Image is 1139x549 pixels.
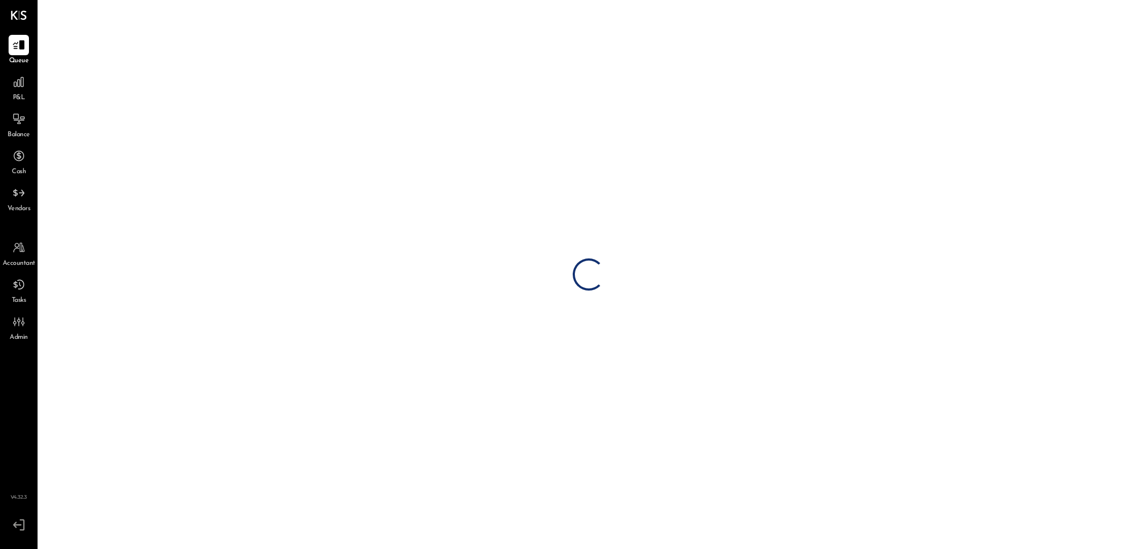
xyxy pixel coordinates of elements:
span: Queue [9,56,29,66]
a: Queue [1,35,37,66]
span: Accountant [3,259,35,269]
span: Cash [12,167,26,177]
span: Vendors [8,204,31,214]
a: Vendors [1,183,37,214]
a: Balance [1,109,37,140]
span: Balance [8,130,30,140]
a: P&L [1,72,37,103]
span: Tasks [12,296,26,306]
a: Admin [1,311,37,343]
span: P&L [13,93,25,103]
a: Accountant [1,238,37,269]
span: Admin [10,333,28,343]
a: Tasks [1,274,37,306]
a: Cash [1,146,37,177]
